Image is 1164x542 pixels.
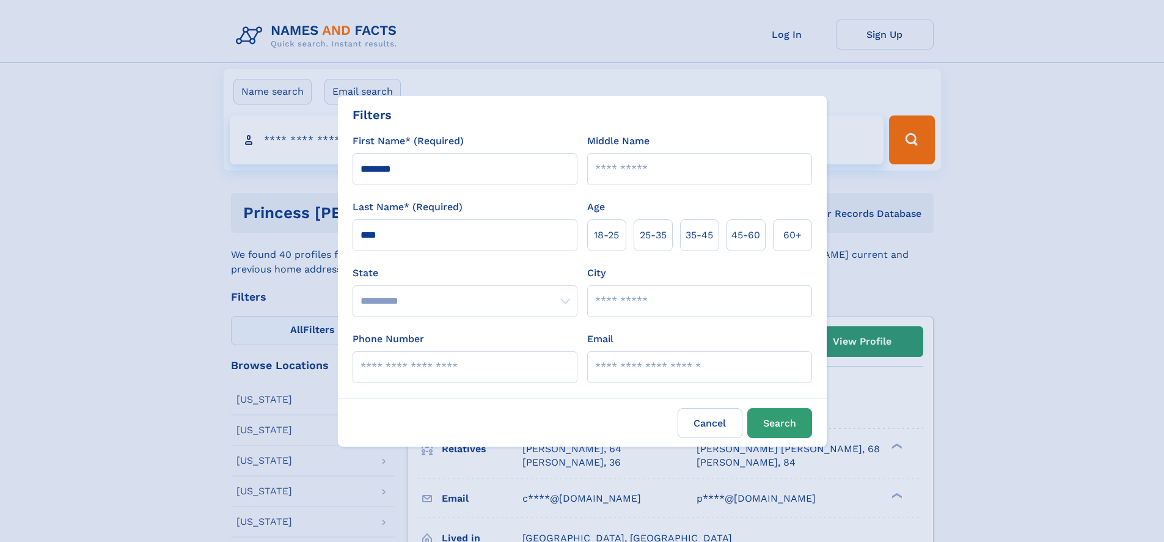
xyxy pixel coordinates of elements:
label: Email [587,332,613,346]
label: State [353,266,577,280]
label: Cancel [678,408,742,438]
span: 35‑45 [686,228,713,243]
span: 60+ [783,228,802,243]
span: 25‑35 [640,228,667,243]
span: 18‑25 [594,228,619,243]
label: Age [587,200,605,214]
span: 45‑60 [731,228,760,243]
label: Middle Name [587,134,650,148]
div: Filters [353,106,392,124]
button: Search [747,408,812,438]
label: City [587,266,606,280]
label: Phone Number [353,332,424,346]
label: Last Name* (Required) [353,200,463,214]
label: First Name* (Required) [353,134,464,148]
